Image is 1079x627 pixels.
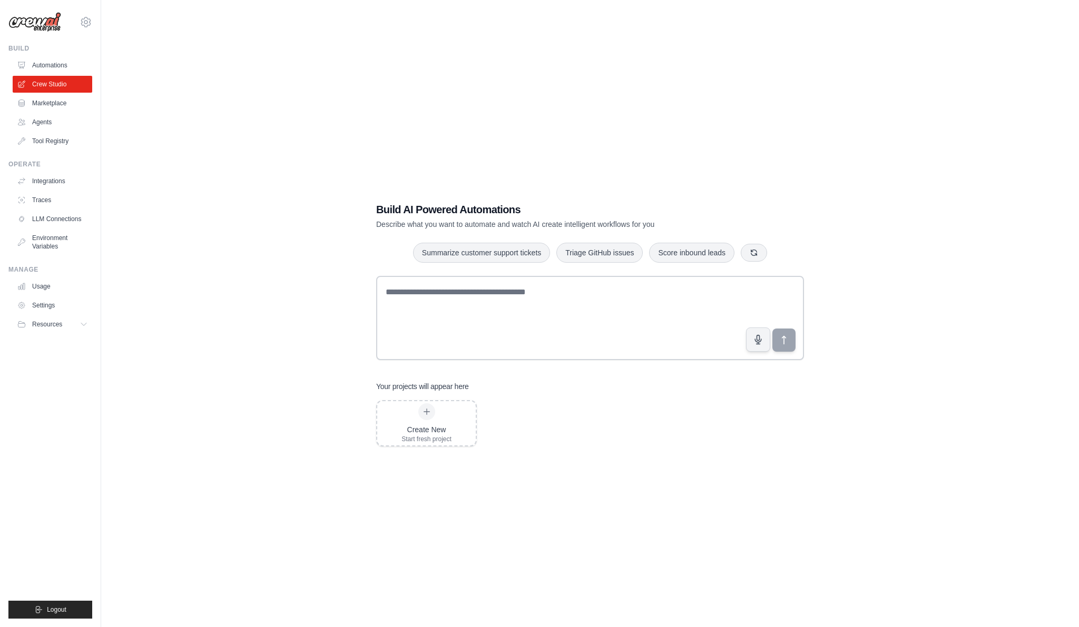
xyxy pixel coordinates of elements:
[8,601,92,619] button: Logout
[376,381,469,392] h3: Your projects will appear here
[13,211,92,227] a: LLM Connections
[376,202,730,217] h1: Build AI Powered Automations
[376,219,730,230] p: Describe what you want to automate and watch AI create intelligent workflows for you
[556,243,643,263] button: Triage GitHub issues
[32,320,62,329] span: Resources
[47,605,66,614] span: Logout
[13,230,92,255] a: Environment Variables
[649,243,734,263] button: Score inbound leads
[13,192,92,208] a: Traces
[8,12,61,32] img: Logo
[8,44,92,53] div: Build
[13,173,92,190] a: Integrations
[8,265,92,274] div: Manage
[13,76,92,93] a: Crew Studio
[13,297,92,314] a: Settings
[13,133,92,150] a: Tool Registry
[13,316,92,333] button: Resources
[746,327,770,352] button: Click to speak your automation idea
[8,160,92,168] div: Operate
[413,243,550,263] button: Summarize customer support tickets
[13,95,92,112] a: Marketplace
[401,435,452,443] div: Start fresh project
[13,57,92,74] a: Automations
[13,278,92,295] a: Usage
[401,424,452,435] div: Create New
[13,114,92,131] a: Agents
[741,244,767,262] button: Get new suggestions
